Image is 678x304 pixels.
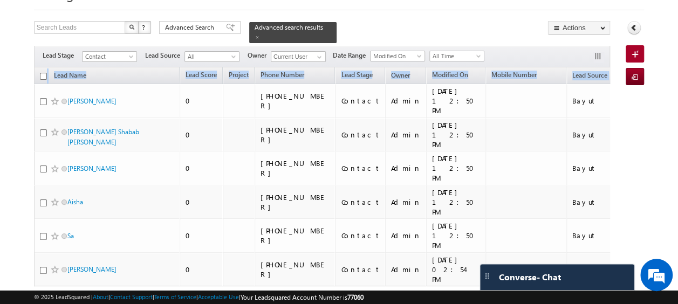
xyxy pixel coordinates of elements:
[491,71,537,79] span: Mobile Number
[180,69,222,83] a: Lead Score
[165,23,217,32] span: Advanced Search
[186,265,218,274] div: 0
[67,265,117,273] a: [PERSON_NAME]
[572,163,619,173] div: Bayut
[186,197,218,207] div: 0
[177,5,203,31] div: Minimize live chat window
[391,130,421,140] div: Admin
[145,51,184,60] span: Lead Source
[572,130,619,140] div: Bayut
[609,72,618,80] span: (sorted descending)
[14,100,197,224] textarea: Type your message and hit 'Enter'
[370,51,425,61] a: Modified On
[56,57,181,71] div: Chat with us now
[186,71,217,79] span: Lead Score
[261,158,331,178] div: [PHONE_NUMBER]
[391,71,410,79] span: Owner
[40,73,47,80] input: Check all records
[223,69,254,83] a: Project
[432,86,481,115] div: [DATE] 12:50 PM
[271,51,326,62] input: Type to Search
[248,51,271,60] span: Owner
[432,154,481,183] div: [DATE] 12:50 PM
[67,164,117,172] a: [PERSON_NAME]
[43,51,82,60] span: Lead Stage
[34,292,364,302] span: © 2025 LeadSquared | | | | |
[241,293,364,301] span: Your Leadsquared Account Number is
[483,272,491,280] img: carter-drag
[255,23,323,31] span: Advanced search results
[186,96,218,106] div: 0
[142,23,147,32] span: ?
[391,197,421,207] div: Admin
[429,51,484,61] a: All Time
[341,71,372,79] span: Lead Stage
[261,192,331,212] div: [PHONE_NUMBER]
[261,260,331,279] div: [PHONE_NUMBER]
[311,52,325,63] a: Show All Items
[49,70,92,84] a: Lead Name
[371,51,422,61] span: Modified On
[486,69,542,83] a: Mobile Number
[93,293,108,300] a: About
[154,293,196,300] a: Terms of Service
[341,265,380,274] div: Contact
[567,69,623,83] a: Lead Source (sorted descending)
[391,265,421,274] div: Admin
[341,96,380,106] div: Contact
[432,71,468,79] span: Modified On
[572,231,619,240] div: Bayut
[184,51,239,62] a: All
[67,128,139,146] a: [PERSON_NAME] Shabab [PERSON_NAME]
[572,96,619,106] div: Bayut
[341,130,380,140] div: Contact
[261,91,331,110] div: [PHONE_NUMBER]
[333,51,370,60] span: Date Range
[229,71,249,79] span: Project
[499,272,561,282] span: Converse - Chat
[335,69,378,83] a: Lead Stage
[67,97,117,105] a: [PERSON_NAME]
[430,51,481,61] span: All Time
[255,69,310,83] a: Phone Number
[186,130,218,140] div: 0
[391,163,421,173] div: Admin
[432,120,481,149] div: [DATE] 12:50 PM
[391,96,421,106] div: Admin
[432,255,481,284] div: [DATE] 02:54 PM
[82,51,137,62] a: Contact
[432,221,481,250] div: [DATE] 12:50 PM
[67,198,83,206] a: Aisha
[427,69,474,83] a: Modified On
[391,231,421,240] div: Admin
[548,21,610,34] button: Actions
[198,293,239,300] a: Acceptable Use
[572,197,619,207] div: Bayut
[341,197,380,207] div: Contact
[432,188,481,217] div: [DATE] 12:50 PM
[186,231,218,240] div: 0
[261,71,304,79] span: Phone Number
[18,57,45,71] img: d_60004797649_company_0_60004797649
[261,226,331,245] div: [PHONE_NUMBER]
[186,163,218,173] div: 0
[341,231,380,240] div: Contact
[138,21,151,34] button: ?
[129,24,134,30] img: Search
[147,233,196,247] em: Start Chat
[110,293,153,300] a: Contact Support
[347,293,364,301] span: 77060
[185,52,236,61] span: All
[261,125,331,144] div: [PHONE_NUMBER]
[341,163,380,173] div: Contact
[83,52,134,61] span: Contact
[67,232,74,240] a: Sa
[572,71,607,79] span: Lead Source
